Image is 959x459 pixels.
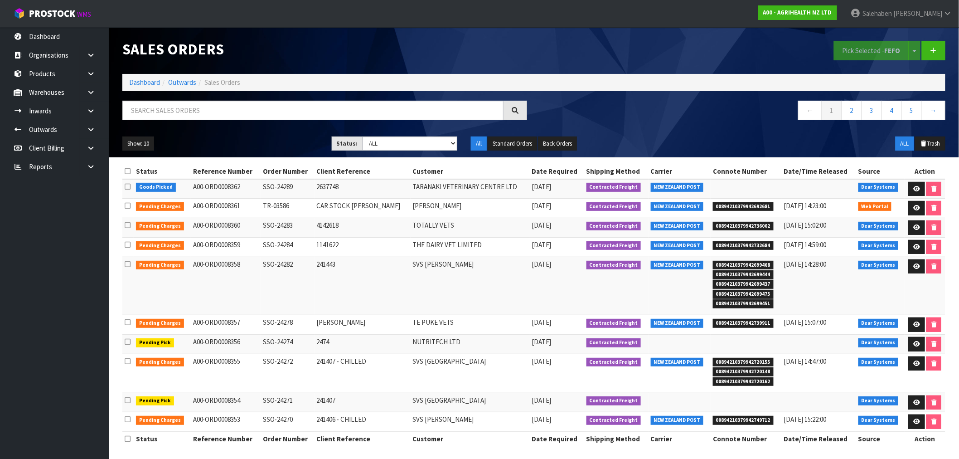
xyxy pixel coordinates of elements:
[798,101,822,120] a: ←
[713,241,774,250] span: 00894210379942732684
[713,319,774,328] span: 00894210379942739911
[411,315,529,335] td: TE PUKE VETS
[136,358,184,367] span: Pending Charges
[858,222,899,231] span: Dear Systems
[411,179,529,199] td: TARANAKI VETERINARY CENTRE LTD
[713,367,774,376] span: 00894210379942720148
[713,377,774,386] span: 00894210379942720162
[586,222,641,231] span: Contracted Freight
[586,358,641,367] span: Contracted Freight
[713,202,774,211] span: 00894210379942692681
[532,357,551,366] span: [DATE]
[651,241,704,250] span: NEW ZEALAND POST
[261,315,315,335] td: SSO-24278
[781,164,856,179] th: Date/Time Released
[896,137,914,151] button: ALL
[713,358,774,367] span: 00894210379942720155
[191,412,261,432] td: A00-ORD0008353
[858,358,899,367] span: Dear Systems
[315,179,411,199] td: 2637748
[915,137,945,151] button: Trash
[784,240,826,249] span: [DATE] 14:59:00
[584,164,649,179] th: Shipping Method
[856,432,905,446] th: Source
[136,202,184,211] span: Pending Charges
[532,260,551,269] span: [DATE]
[411,237,529,257] td: THE DAIRY VET LIMITED
[856,164,905,179] th: Source
[411,218,529,238] td: TOTALLY VETS
[586,241,641,250] span: Contracted Freight
[261,164,315,179] th: Order Number
[134,164,191,179] th: Status
[315,257,411,315] td: 241443
[651,416,704,425] span: NEW ZEALAND POST
[191,257,261,315] td: A00-ORD0008358
[901,101,922,120] a: 5
[713,261,774,270] span: 00894210379942699468
[586,319,641,328] span: Contracted Freight
[134,432,191,446] th: Status
[781,432,856,446] th: Date/Time Released
[261,179,315,199] td: SSO-24289
[713,270,774,279] span: 00894210379942699444
[411,393,529,412] td: SVS [GEOGRAPHIC_DATA]
[858,338,899,347] span: Dear Systems
[136,338,174,347] span: Pending Pick
[315,315,411,335] td: [PERSON_NAME]
[122,137,154,151] button: Show: 10
[713,280,774,289] span: 00894210379942699437
[411,412,529,432] td: SVS [PERSON_NAME]
[784,318,826,327] span: [DATE] 15:07:00
[651,358,704,367] span: NEW ZEALAND POST
[885,46,901,55] strong: FEFO
[858,241,899,250] span: Dear Systems
[784,201,826,210] span: [DATE] 14:23:00
[822,101,842,120] a: 1
[858,396,899,405] span: Dear Systems
[136,241,184,250] span: Pending Charges
[315,164,411,179] th: Client Reference
[586,183,641,192] span: Contracted Freight
[651,202,704,211] span: NEW ZEALAND POST
[842,101,862,120] a: 2
[532,201,551,210] span: [DATE]
[529,164,584,179] th: Date Required
[651,183,704,192] span: NEW ZEALAND POST
[136,222,184,231] span: Pending Charges
[858,183,899,192] span: Dear Systems
[711,432,781,446] th: Connote Number
[713,290,774,299] span: 00894210379942699475
[261,199,315,218] td: TR-03586
[191,237,261,257] td: A00-ORD0008359
[122,41,527,58] h1: Sales Orders
[136,261,184,270] span: Pending Charges
[411,335,529,354] td: NUTRITECH LTD
[191,218,261,238] td: A00-ORD0008360
[784,260,826,269] span: [DATE] 14:28:00
[586,338,641,347] span: Contracted Freight
[586,396,641,405] span: Contracted Freight
[541,101,945,123] nav: Page navigation
[315,354,411,393] td: 241407 - CHILLED
[315,335,411,354] td: 2474
[411,432,529,446] th: Customer
[758,5,837,20] a: A00 - AGRIHEALTH NZ LTD
[538,137,577,151] button: Back Orders
[122,101,504,120] input: Search sales orders
[784,221,826,229] span: [DATE] 15:02:00
[532,240,551,249] span: [DATE]
[411,257,529,315] td: SVS [PERSON_NAME]
[711,164,781,179] th: Connote Number
[488,137,537,151] button: Standard Orders
[532,337,551,346] span: [DATE]
[315,432,411,446] th: Client Reference
[315,412,411,432] td: 241406 - CHILLED
[129,78,160,87] a: Dashboard
[191,432,261,446] th: Reference Number
[136,319,184,328] span: Pending Charges
[858,261,899,270] span: Dear Systems
[136,183,176,192] span: Goods Picked
[882,101,902,120] a: 4
[261,237,315,257] td: SSO-24284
